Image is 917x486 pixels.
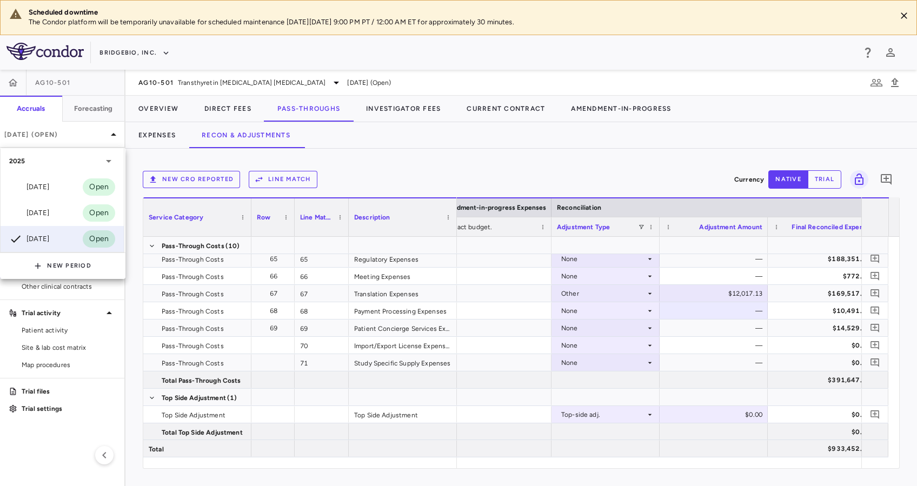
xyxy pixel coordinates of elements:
[83,207,115,219] span: Open
[9,232,49,245] div: [DATE]
[34,257,91,275] button: New Period
[83,181,115,193] span: Open
[9,156,25,166] p: 2025
[83,233,115,245] span: Open
[9,181,49,194] div: [DATE]
[1,148,124,174] div: 2025
[9,207,49,219] div: [DATE]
